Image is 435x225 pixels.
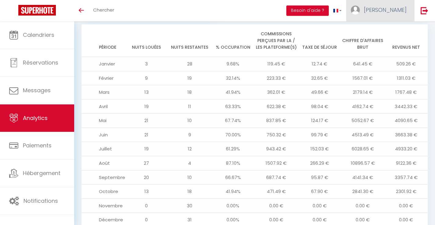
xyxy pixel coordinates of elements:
[341,99,385,114] td: 4162.74 €
[82,114,125,128] td: Mai
[255,24,298,57] th: Commissions perçues par la / les plateforme(s)
[211,57,255,71] td: 9.68%
[298,24,341,57] th: Taxe de séjour
[341,156,385,170] td: 10896.57 €
[23,59,58,66] span: Réservations
[341,114,385,128] td: 5052.67 €
[421,7,428,14] img: logout
[384,128,428,142] td: 3663.38 €
[82,24,125,57] th: Période
[168,185,212,199] td: 18
[384,24,428,57] th: Revenus net
[168,24,212,57] th: Nuits restantes
[82,185,125,199] td: Octobre
[23,86,51,94] span: Messages
[18,5,56,16] img: Super Booking
[23,114,48,122] span: Analytics
[298,199,341,213] td: 0.00 €
[168,99,212,114] td: 11
[23,31,54,39] span: Calendriers
[298,114,341,128] td: 124.17 €
[125,170,168,185] td: 20
[168,114,212,128] td: 10
[298,71,341,85] td: 32.65 €
[82,85,125,100] td: Mars
[341,170,385,185] td: 4141.34 €
[82,170,125,185] td: Septembre
[384,114,428,128] td: 4090.65 €
[211,114,255,128] td: 67.74%
[255,185,298,199] td: 471.49 €
[384,99,428,114] td: 3442.33 €
[351,5,360,15] img: ...
[341,185,385,199] td: 2841.30 €
[125,71,168,85] td: 9
[211,99,255,114] td: 63.33%
[364,6,407,14] span: [PERSON_NAME]
[341,57,385,71] td: 641.45 €
[168,199,212,213] td: 30
[125,99,168,114] td: 19
[23,142,52,149] span: Paiements
[298,85,341,100] td: 49.66 €
[384,156,428,170] td: 9122.36 €
[255,99,298,114] td: 622.38 €
[298,170,341,185] td: 95.87 €
[211,85,255,100] td: 41.94%
[125,128,168,142] td: 21
[125,142,168,156] td: 19
[168,128,212,142] td: 9
[298,99,341,114] td: 98.04 €
[211,156,255,170] td: 87.10%
[255,128,298,142] td: 750.32 €
[82,199,125,213] td: Novembre
[211,24,255,57] th: % Occupation
[168,71,212,85] td: 19
[211,185,255,199] td: 41.94%
[211,71,255,85] td: 32.14%
[341,71,385,85] td: 1567.01 €
[298,142,341,156] td: 152.03 €
[82,57,125,71] td: Janvier
[211,128,255,142] td: 70.00%
[168,170,212,185] td: 10
[211,170,255,185] td: 66.67%
[24,197,58,205] span: Notifications
[82,142,125,156] td: Juillet
[341,142,385,156] td: 6028.65 €
[23,169,60,177] span: Hébergement
[168,85,212,100] td: 18
[341,128,385,142] td: 4513.49 €
[255,199,298,213] td: 0.00 €
[384,85,428,100] td: 1767.48 €
[211,142,255,156] td: 61.29%
[125,185,168,199] td: 13
[125,199,168,213] td: 0
[255,156,298,170] td: 1507.92 €
[384,170,428,185] td: 3357.74 €
[341,24,385,57] th: Chiffre d'affaires brut
[168,156,212,170] td: 4
[255,71,298,85] td: 223.33 €
[125,85,168,100] td: 13
[93,7,114,13] span: Chercher
[211,199,255,213] td: 0.00%
[125,114,168,128] td: 21
[255,170,298,185] td: 687.74 €
[82,128,125,142] td: Juin
[82,99,125,114] td: Avril
[168,57,212,71] td: 28
[82,156,125,170] td: Août
[298,185,341,199] td: 67.90 €
[255,57,298,71] td: 119.45 €
[286,5,329,16] button: Besoin d'aide ?
[125,24,168,57] th: Nuits louées
[298,128,341,142] td: 99.79 €
[341,85,385,100] td: 2179.14 €
[125,57,168,71] td: 3
[341,199,385,213] td: 0.00 €
[384,71,428,85] td: 1311.03 €
[384,142,428,156] td: 4933.20 €
[298,156,341,170] td: 266.29 €
[125,156,168,170] td: 27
